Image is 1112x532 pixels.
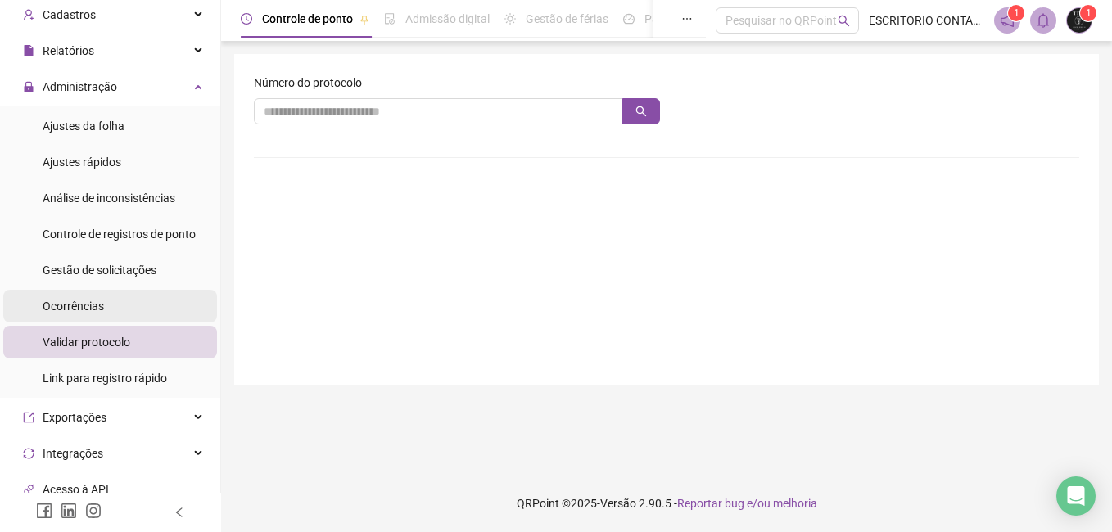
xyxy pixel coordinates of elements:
[504,13,516,25] span: sun
[23,448,34,459] span: sync
[43,411,106,424] span: Exportações
[1067,8,1092,33] img: 53265
[1036,13,1051,28] span: bell
[1000,13,1015,28] span: notification
[677,497,817,510] span: Reportar bug e/ou melhoria
[254,74,373,92] label: Número do protocolo
[838,15,850,27] span: search
[43,300,104,313] span: Ocorrências
[1014,7,1019,19] span: 1
[221,475,1112,532] footer: QRPoint © 2025 - 2.90.5 -
[43,8,96,21] span: Cadastros
[262,12,353,25] span: Controle de ponto
[43,119,124,133] span: Ajustes da folha
[43,156,121,169] span: Ajustes rápidos
[241,13,252,25] span: clock-circle
[23,81,34,92] span: lock
[43,80,117,93] span: Administração
[43,264,156,277] span: Gestão de solicitações
[174,507,185,518] span: left
[600,497,636,510] span: Versão
[23,9,34,20] span: user-add
[526,12,608,25] span: Gestão de férias
[23,412,34,423] span: export
[359,15,369,25] span: pushpin
[43,228,196,241] span: Controle de registros de ponto
[43,192,175,205] span: Análise de inconsistências
[43,336,130,349] span: Validar protocolo
[635,106,647,117] span: search
[23,45,34,56] span: file
[681,13,693,25] span: ellipsis
[1080,5,1096,21] sup: Atualize o seu contato no menu Meus Dados
[405,12,490,25] span: Admissão digital
[1086,7,1092,19] span: 1
[43,447,103,460] span: Integrações
[61,503,77,519] span: linkedin
[43,44,94,57] span: Relatórios
[1056,476,1096,516] div: Open Intercom Messenger
[43,372,167,385] span: Link para registro rápido
[36,503,52,519] span: facebook
[85,503,102,519] span: instagram
[43,483,109,496] span: Acesso à API
[869,11,984,29] span: ESCRITORIO CONTABIL [PERSON_NAME]
[23,484,34,495] span: api
[623,13,635,25] span: dashboard
[644,12,708,25] span: Painel do DP
[1008,5,1024,21] sup: 1
[384,13,396,25] span: file-done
